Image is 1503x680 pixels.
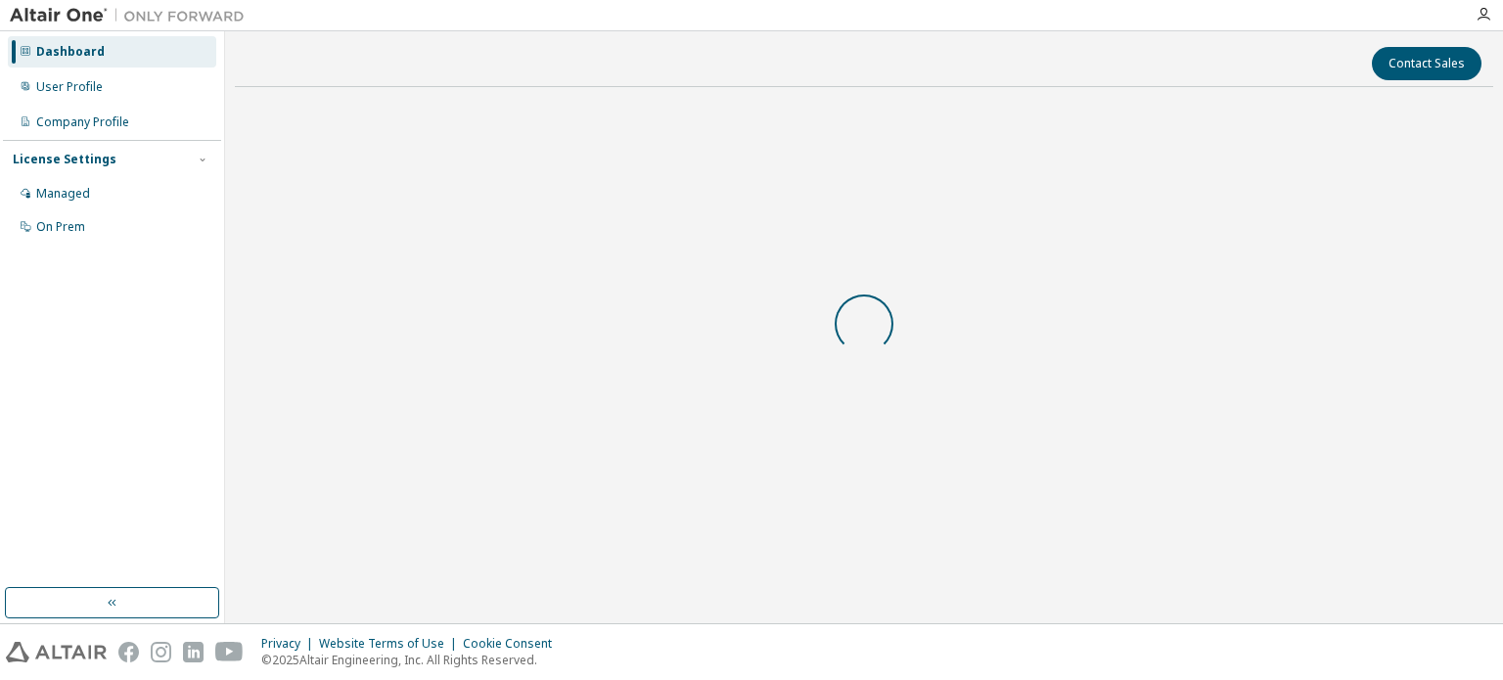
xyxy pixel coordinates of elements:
[6,642,107,662] img: altair_logo.svg
[13,152,116,167] div: License Settings
[1372,47,1481,80] button: Contact Sales
[151,642,171,662] img: instagram.svg
[183,642,204,662] img: linkedin.svg
[118,642,139,662] img: facebook.svg
[36,114,129,130] div: Company Profile
[215,642,244,662] img: youtube.svg
[463,636,564,652] div: Cookie Consent
[36,79,103,95] div: User Profile
[36,219,85,235] div: On Prem
[10,6,254,25] img: Altair One
[261,652,564,668] p: © 2025 Altair Engineering, Inc. All Rights Reserved.
[319,636,463,652] div: Website Terms of Use
[36,44,105,60] div: Dashboard
[261,636,319,652] div: Privacy
[36,186,90,202] div: Managed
